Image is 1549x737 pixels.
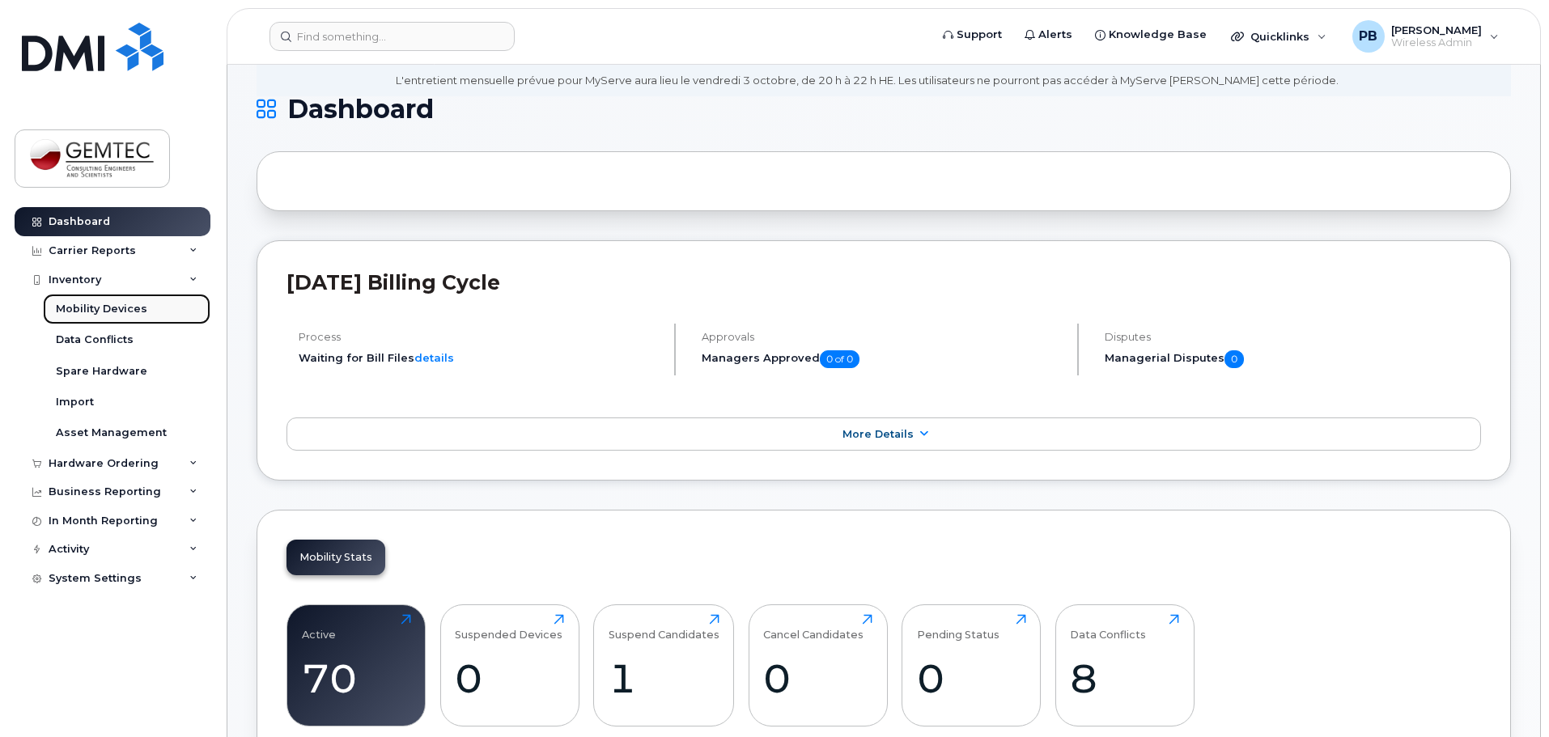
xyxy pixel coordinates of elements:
div: 70 [302,654,411,702]
span: Alerts [1038,27,1072,43]
a: Suspend Candidates1 [609,614,719,718]
span: Quicklinks [1250,30,1309,43]
span: Knowledge Base [1109,27,1207,43]
div: 1 [609,654,719,702]
span: Dashboard [287,97,434,121]
a: Active70 [302,614,411,718]
div: Cancel Candidates [763,614,864,641]
div: 0 [455,654,564,702]
span: Support [957,27,1002,43]
h5: Managerial Disputes [1105,350,1481,368]
a: Cancel Candidates0 [763,614,872,718]
a: Knowledge Base [1084,19,1218,51]
div: Pending Status [917,614,999,641]
a: Pending Status0 [917,614,1026,718]
h5: Managers Approved [702,350,1063,368]
a: Data Conflicts8 [1070,614,1179,718]
h4: Approvals [702,331,1063,343]
a: Support [932,19,1013,51]
div: MyServe scheduled maintenance will occur [DATE][DATE] 8:00 PM - 10:00 PM Eastern. Users will be u... [396,43,1339,88]
li: Waiting for Bill Files [299,350,660,366]
span: 0 [1224,350,1244,368]
span: PB [1359,27,1377,46]
div: Suspended Devices [455,614,562,641]
a: Suspended Devices0 [455,614,564,718]
div: 8 [1070,654,1179,702]
h2: [DATE] Billing Cycle [286,270,1481,294]
div: 0 [917,654,1026,702]
div: Data Conflicts [1070,614,1146,641]
span: More Details [842,428,914,440]
span: Wireless Admin [1391,36,1482,49]
input: Find something... [269,22,515,51]
div: Suspend Candidates [609,614,719,641]
div: Quicklinks [1220,20,1338,53]
span: [PERSON_NAME] [1391,23,1482,36]
div: 0 [763,654,872,702]
h4: Process [299,331,660,343]
span: 0 of 0 [820,350,859,368]
div: Active [302,614,336,641]
a: details [414,351,454,364]
a: Alerts [1013,19,1084,51]
h4: Disputes [1105,331,1481,343]
div: Patricia Boulanger [1341,20,1510,53]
